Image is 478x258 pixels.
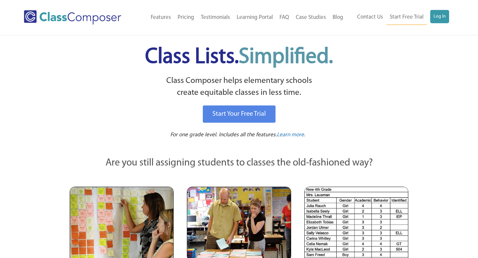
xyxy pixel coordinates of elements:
[239,46,333,68] span: Simplified.
[136,10,347,25] nav: Header Menu
[386,10,427,25] a: Start Free Trial
[347,10,449,25] nav: Header Menu
[147,10,174,25] a: Features
[430,10,449,23] a: Log In
[212,111,266,117] span: Start Your Free Trial
[70,156,408,170] p: Are you still assigning students to classes the old-fashioned way?
[145,46,333,68] span: Class Lists.
[354,10,386,25] a: Contact Us
[277,132,305,138] span: Learn more.
[329,10,347,25] a: Blog
[203,105,276,123] a: Start Your Free Trial
[276,10,292,25] a: FAQ
[69,75,409,99] p: Class Composer helps elementary schools create equitable classes in less time.
[292,10,329,25] a: Case Studies
[277,131,305,139] a: Learn more.
[198,10,233,25] a: Testimonials
[233,10,276,25] a: Learning Portal
[24,10,121,25] img: Class Composer
[174,10,198,25] a: Pricing
[170,132,277,138] span: For one grade level. Includes all the features.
